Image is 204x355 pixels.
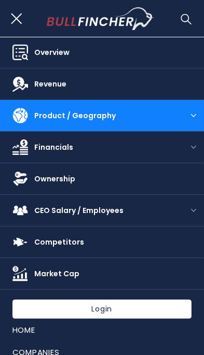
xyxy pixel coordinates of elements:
span: Ownership [34,175,192,183]
a: Login [12,300,192,319]
span: Financials [34,143,171,152]
img: Bullfincher logo [47,7,154,30]
a: Home [12,319,192,341]
button: open menu [183,100,204,131]
span: CEO Salary / Employees [34,206,171,215]
button: open menu [183,132,204,163]
button: open menu [183,195,204,226]
span: Competitors [34,238,192,247]
img: Ownership [12,171,28,187]
span: Market Cap [34,269,192,278]
span: Revenue [34,80,192,89]
a: Go to homepage [47,7,158,30]
span: Overview [34,48,192,57]
span: Product / Geography [34,111,171,120]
